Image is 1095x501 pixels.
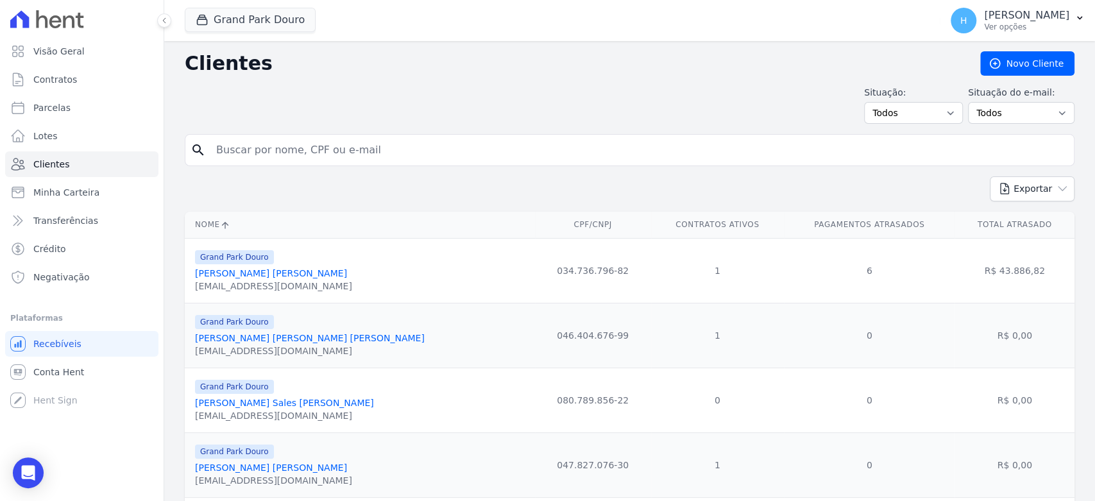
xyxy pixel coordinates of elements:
td: 1 [651,432,784,497]
span: H [960,16,967,25]
div: [EMAIL_ADDRESS][DOMAIN_NAME] [195,409,374,422]
a: Novo Cliente [980,51,1074,76]
td: 1 [651,238,784,303]
span: Recebíveis [33,337,81,350]
span: Negativação [33,271,90,284]
span: Transferências [33,214,98,227]
div: Plataformas [10,310,153,326]
span: Visão Geral [33,45,85,58]
span: Parcelas [33,101,71,114]
td: 034.736.796-82 [535,238,651,303]
a: Recebíveis [5,331,158,357]
th: Contratos Ativos [651,212,784,238]
a: Conta Hent [5,359,158,385]
a: Contratos [5,67,158,92]
span: Clientes [33,158,69,171]
a: Minha Carteira [5,180,158,205]
th: CPF/CNPJ [535,212,651,238]
td: 080.789.856-22 [535,368,651,432]
input: Buscar por nome, CPF ou e-mail [208,137,1069,163]
td: R$ 0,00 [955,303,1074,368]
a: Parcelas [5,95,158,121]
a: Clientes [5,151,158,177]
td: 1 [651,303,784,368]
span: Crédito [33,242,66,255]
td: 046.404.676-99 [535,303,651,368]
td: R$ 43.886,82 [955,238,1074,303]
span: Grand Park Douro [195,250,274,264]
a: [PERSON_NAME] [PERSON_NAME] [195,268,347,278]
p: [PERSON_NAME] [984,9,1069,22]
a: [PERSON_NAME] [PERSON_NAME] [PERSON_NAME] [195,333,425,343]
th: Nome [185,212,535,238]
div: Open Intercom Messenger [13,457,44,488]
a: [PERSON_NAME] [PERSON_NAME] [195,463,347,473]
td: 6 [784,238,955,303]
span: Contratos [33,73,77,86]
button: Exportar [990,176,1074,201]
a: Negativação [5,264,158,290]
div: [EMAIL_ADDRESS][DOMAIN_NAME] [195,344,425,357]
span: Grand Park Douro [195,445,274,459]
td: R$ 0,00 [955,368,1074,432]
span: Minha Carteira [33,186,99,199]
th: Pagamentos Atrasados [784,212,955,238]
label: Situação: [864,86,963,99]
div: [EMAIL_ADDRESS][DOMAIN_NAME] [195,280,352,293]
a: Transferências [5,208,158,234]
td: R$ 0,00 [955,432,1074,497]
p: Ver opções [984,22,1069,32]
span: Lotes [33,130,58,142]
td: 0 [784,368,955,432]
th: Total Atrasado [955,212,1074,238]
i: search [191,142,206,158]
button: Grand Park Douro [185,8,316,32]
a: [PERSON_NAME] Sales [PERSON_NAME] [195,398,374,408]
span: Conta Hent [33,366,84,378]
td: 0 [784,432,955,497]
td: 0 [784,303,955,368]
div: [EMAIL_ADDRESS][DOMAIN_NAME] [195,474,352,487]
a: Crédito [5,236,158,262]
a: Visão Geral [5,38,158,64]
span: Grand Park Douro [195,315,274,329]
td: 0 [651,368,784,432]
td: 047.827.076-30 [535,432,651,497]
label: Situação do e-mail: [968,86,1074,99]
a: Lotes [5,123,158,149]
h2: Clientes [185,52,960,75]
span: Grand Park Douro [195,380,274,394]
button: H [PERSON_NAME] Ver opções [940,3,1095,38]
